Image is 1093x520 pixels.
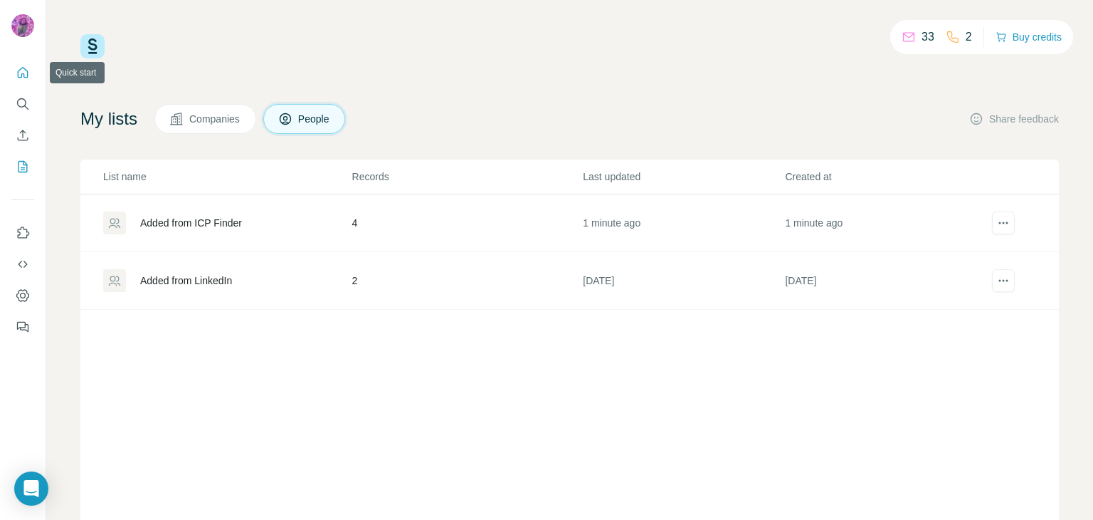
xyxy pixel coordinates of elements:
[80,108,137,130] h4: My lists
[11,60,34,85] button: Quick start
[11,91,34,117] button: Search
[582,252,784,310] td: [DATE]
[140,216,242,230] div: Added from ICP Finder
[140,274,232,288] div: Added from LinkedIn
[189,112,241,126] span: Companies
[996,27,1062,47] button: Buy credits
[784,252,986,310] td: [DATE]
[582,194,784,252] td: 1 minute ago
[11,314,34,340] button: Feedback
[992,269,1015,292] button: actions
[298,112,331,126] span: People
[14,472,48,506] div: Open Intercom Messenger
[785,170,986,184] p: Created at
[583,170,783,184] p: Last updated
[784,194,986,252] td: 1 minute ago
[992,212,1015,234] button: actions
[11,14,34,37] img: Avatar
[11,220,34,246] button: Use Surfe on LinkedIn
[11,283,34,308] button: Dashboard
[11,123,34,148] button: Enrich CSV
[11,251,34,277] button: Use Surfe API
[922,28,934,46] p: 33
[352,170,582,184] p: Records
[103,170,351,184] p: List name
[352,194,583,252] td: 4
[352,252,583,310] td: 2
[969,112,1059,126] button: Share feedback
[966,28,972,46] p: 2
[80,34,105,58] img: Surfe Logo
[11,154,34,180] button: My lists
